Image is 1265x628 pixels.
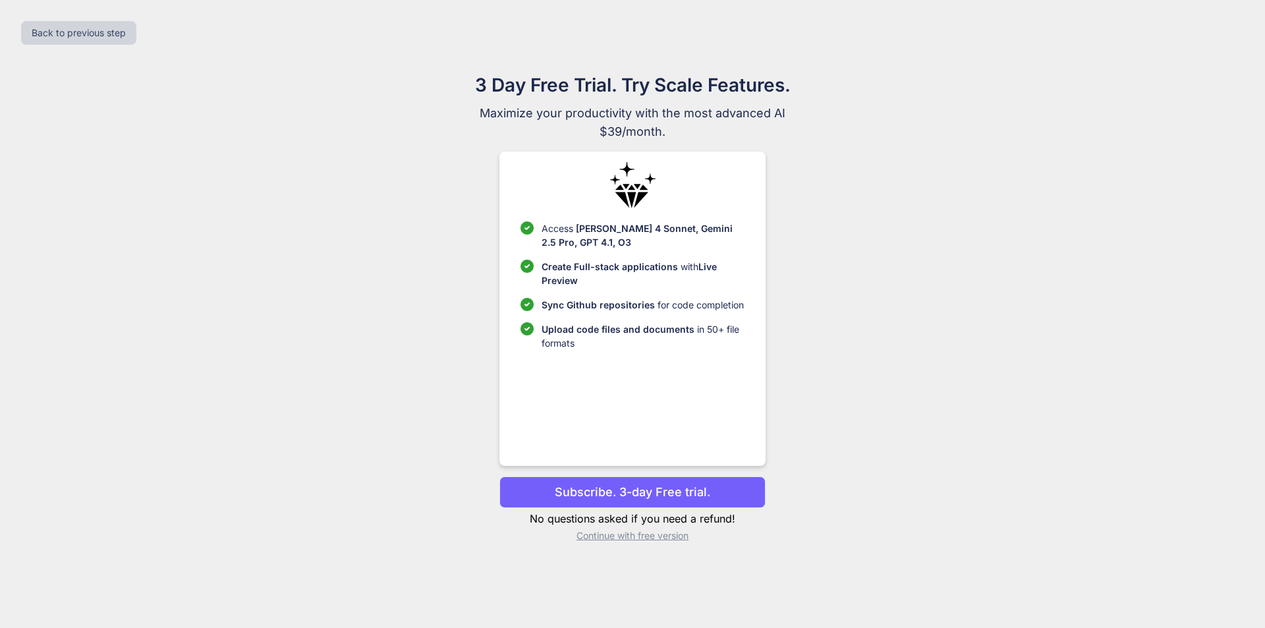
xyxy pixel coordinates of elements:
img: checklist [520,322,534,335]
img: checklist [520,260,534,273]
img: checklist [520,221,534,235]
h1: 3 Day Free Trial. Try Scale Features. [411,71,854,99]
p: No questions asked if you need a refund! [499,511,765,527]
span: Sync Github repositories [542,299,655,310]
span: Upload code files and documents [542,324,694,335]
p: Access [542,221,744,249]
button: Back to previous step [21,21,136,45]
button: Subscribe. 3-day Free trial. [499,476,765,508]
p: for code completion [542,298,744,312]
span: Maximize your productivity with the most advanced AI [411,104,854,123]
span: Create Full-stack applications [542,261,681,272]
p: Continue with free version [499,529,765,542]
img: checklist [520,298,534,311]
span: $39/month. [411,123,854,141]
p: with [542,260,744,287]
span: [PERSON_NAME] 4 Sonnet, Gemini 2.5 Pro, GPT 4.1, O3 [542,223,733,248]
p: in 50+ file formats [542,322,744,350]
p: Subscribe. 3-day Free trial. [555,483,710,501]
